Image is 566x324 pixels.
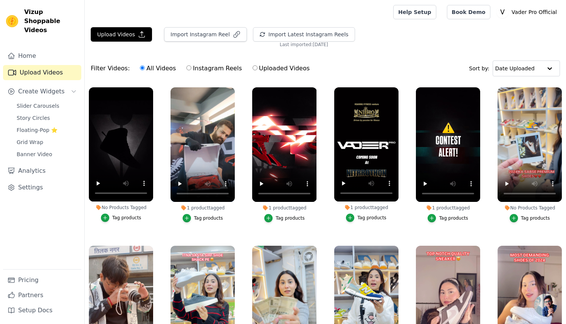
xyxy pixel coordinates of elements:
div: 1 product tagged [252,205,316,211]
button: Tag products [101,214,141,222]
div: No Products Tagged [498,205,562,211]
span: Story Circles [17,114,50,122]
a: Banner Video [12,149,81,160]
button: Tag products [510,214,550,222]
div: Tag products [276,215,305,221]
button: Tag products [428,214,468,222]
button: Upload Videos [91,27,152,42]
a: Slider Carousels [12,101,81,111]
a: Story Circles [12,113,81,123]
button: Create Widgets [3,84,81,99]
div: 1 product tagged [171,205,235,211]
div: Filter Videos: [91,60,314,77]
button: Tag products [346,214,386,222]
a: Pricing [3,273,81,288]
div: Tag products [521,215,550,221]
div: Tag products [439,215,468,221]
span: Slider Carousels [17,102,59,110]
a: Floating-Pop ⭐ [12,125,81,135]
a: Analytics [3,163,81,178]
a: Help Setup [393,5,436,19]
a: Setup Docs [3,303,81,318]
a: Book Demo [447,5,490,19]
input: Uploaded Videos [253,65,257,70]
span: Banner Video [17,150,52,158]
button: Tag products [264,214,305,222]
div: No Products Tagged [89,205,153,211]
button: Import Latest Instagram Reels [253,27,355,42]
div: Tag products [357,215,386,221]
span: Floating-Pop ⭐ [17,126,57,134]
text: V [500,8,505,16]
a: Open chat [534,294,557,316]
label: All Videos [140,64,176,73]
a: Partners [3,288,81,303]
a: Grid Wrap [12,137,81,147]
div: Sort by: [469,60,560,76]
button: Import Instagram Reel [164,27,247,42]
div: 1 product tagged [416,205,480,211]
span: Grid Wrap [17,138,43,146]
label: Instagram Reels [186,64,242,73]
a: Upload Videos [3,65,81,80]
button: V Vader Pro Official [496,5,560,19]
label: Uploaded Videos [252,64,310,73]
div: 1 product tagged [334,205,399,211]
a: Home [3,48,81,64]
a: Settings [3,180,81,195]
div: Tag products [194,215,223,221]
span: Create Widgets [18,87,65,96]
input: Instagram Reels [186,65,191,70]
span: Vizup Shoppable Videos [24,8,78,35]
p: Vader Pro Official [509,5,560,19]
span: Last imported: [DATE] [280,42,328,48]
input: All Videos [140,65,145,70]
button: Tag products [183,214,223,222]
img: Vizup [6,15,18,27]
div: Tag products [112,215,141,221]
